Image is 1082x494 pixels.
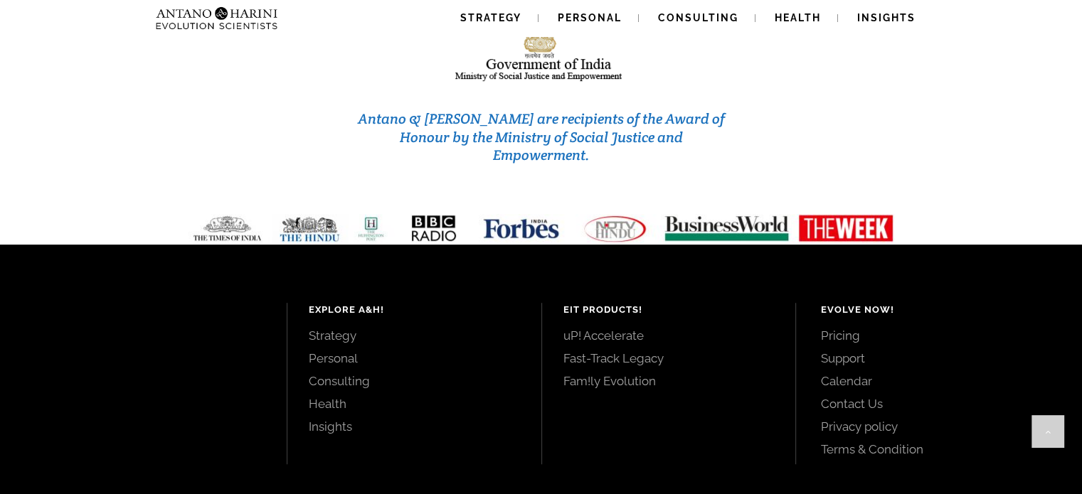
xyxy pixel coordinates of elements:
[857,12,916,23] span: Insights
[821,328,1050,343] a: Pricing
[309,419,520,434] a: Insights
[309,328,520,343] a: Strategy
[309,396,520,412] a: Health
[177,214,906,243] img: Media-Strip
[563,373,775,389] a: Fam!ly Evolution
[821,441,1050,457] a: Terms & Condition
[309,303,520,317] h4: Explore A&H!
[563,350,775,366] a: Fast-Track Legacy
[821,303,1050,317] h4: Evolve Now!
[309,350,520,366] a: Personal
[821,419,1050,434] a: Privacy policy
[460,12,521,23] span: Strategy
[821,350,1050,366] a: Support
[821,373,1050,389] a: Calendar
[775,12,821,23] span: Health
[821,396,1050,412] a: Contact Us
[658,12,738,23] span: Consulting
[563,328,775,343] a: uP! Accelerate
[558,12,622,23] span: Personal
[354,110,729,165] h3: Antano & [PERSON_NAME] are recipients of the Award of Honour by the Ministry of Social Justice an...
[563,303,775,317] h4: EIT Products!
[309,373,520,389] a: Consulting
